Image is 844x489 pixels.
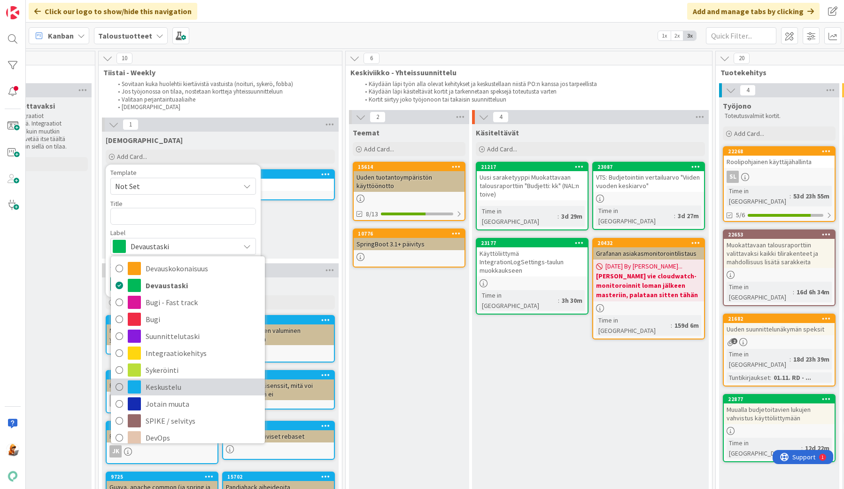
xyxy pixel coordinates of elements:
[596,271,701,300] b: [PERSON_NAME] vie cloudwatch-monitoroinnit loman jälkeen masteriin, palataan sitten tähän
[674,211,675,221] span: :
[111,260,265,277] a: Devauskokonaisuus
[223,371,334,400] div: 17855Open source lisenssit, mitä voi käyttää ja mitä ei
[222,370,335,410] a: 17855Open source lisenssit, mitä voi käyttää ja mitä ei
[354,238,465,250] div: SpringBoot 3.1+ päivitys
[592,238,705,339] a: 20432Grafanan asiakasmonitorointilistaus[DATE] By [PERSON_NAME]...[PERSON_NAME] vie cloudwatch-mo...
[107,445,217,457] div: JK
[724,315,835,323] div: 21682
[593,163,704,171] div: 23087
[593,163,704,192] div: 23087VTS: Budjetointiin vertailuarvo "Viiden vuoden keskiarvo"
[106,421,218,464] a: 7166Public API päivityksetJK
[223,324,334,345] div: Kennon korttien valuminen kehitysjonoon
[146,431,260,445] span: DevOps
[146,346,260,360] span: Integraatiokehitys
[770,372,771,383] span: :
[111,412,265,429] a: SPIKE / selvitys
[360,80,702,88] li: Käydään läpi työn alla olevat kehitykset ja keskustellaan niistä PO:n kanssa jos tarpeellista
[593,247,704,260] div: Grafanan asiakasmonitorointilistaus
[222,421,335,460] a: 9653Git ja interaktiiviset rebaset
[107,379,217,392] div: Palveluarkkitehtuuri
[227,423,334,429] div: 9653
[6,6,19,19] img: Visit kanbanzone.com
[6,443,19,457] img: MH
[111,395,265,412] a: Jotain muuta
[48,30,74,41] span: Kanban
[354,163,465,192] div: 15614Uuden tuotantoympäristön käyttöönotto
[103,68,330,77] span: Tiistai - Weekly
[29,3,197,20] div: Click our logo to show/hide this navigation
[358,164,465,170] div: 15614
[146,295,260,309] span: Bugi - Fast track
[727,349,790,370] div: Time in [GEOGRAPHIC_DATA]
[724,395,835,403] div: 22877
[794,287,832,297] div: 16d 6h 34m
[480,290,558,311] div: Time in [GEOGRAPHIC_DATA]
[724,230,835,268] div: 22653Muokattavaan talousraporttiin valittavaksi kaikki tilirakenteet ja mahdollisuus lisätä sarak...
[724,239,835,268] div: Muokattavaan talousraporttiin valittavaksi kaikki tilirakenteet ja mahdollisuus lisätä sarakkeita
[223,422,334,430] div: 9653
[658,31,671,40] span: 1x
[592,162,705,230] a: 23087VTS: Budjetointiin vertailuarvo "Viiden vuoden keskiarvo"Time in [GEOGRAPHIC_DATA]:3d 27m
[724,403,835,424] div: Muualla budjetoitavien lukujen vahvistus käyttöliittymään
[724,395,835,424] div: 22877Muualla budjetoitavien lukujen vahvistus käyttöliittymään
[360,96,702,103] li: Kortit siirtyy joko työjonoon tai takaisin suunnitteluun
[98,31,152,40] b: Taloustuotteet
[146,397,260,411] span: Jotain muuta
[728,315,835,322] div: 21682
[222,169,335,200] a: 23145Typescript
[354,171,465,192] div: Uuden tuotantoympäristön käyttöönotto
[477,163,588,171] div: 21217
[370,111,386,123] span: 2
[493,111,509,123] span: 4
[477,171,588,200] div: Uusi saraketyyppi Muokattavaan talousraporttiin "Budjetti: kk" (NAL:n toive)
[146,261,260,276] span: Devauskokonaisuus
[671,320,672,331] span: :
[672,320,701,331] div: 159d 6m
[597,240,704,246] div: 20432
[727,171,739,183] div: sl
[111,379,265,395] a: Keskustelu
[724,147,835,168] div: 22268Roolipohjainen käyttäjähallinta
[107,371,217,392] div: 4152Palveluarkkitehtuuri
[131,240,235,253] span: Devaustaski
[593,171,704,192] div: VTS: Budjetointiin vertailuarvo "Viiden vuoden keskiarvo"
[477,247,588,276] div: Käyttöliittymä IntegrationLogSettings-taulun muokkaukseen
[364,53,379,64] span: 6
[803,443,832,453] div: 12d 22m
[107,473,217,481] div: 9725
[706,27,776,44] input: Quick Filter...
[116,53,132,64] span: 10
[791,191,832,201] div: 53d 23h 55m
[724,171,835,183] div: sl
[790,191,791,201] span: :
[106,370,218,413] a: 4152PalveluarkkitehtuuriJK
[110,229,125,236] span: Label
[111,277,265,294] a: Devaustaski
[111,294,265,311] a: Bugi - Fast track
[481,240,588,246] div: 23177
[227,317,334,323] div: 21135
[558,211,559,221] span: :
[727,372,770,383] div: Tuntikirjaukset
[727,438,801,458] div: Time in [GEOGRAPHIC_DATA]
[731,338,737,344] span: 2
[687,3,820,20] div: Add and manage tabs by clicking
[593,239,704,260] div: 20432Grafanan asiakasmonitorointilistaus
[793,287,794,297] span: :
[727,282,793,302] div: Time in [GEOGRAPHIC_DATA]
[558,295,559,306] span: :
[115,180,232,192] span: Not Set
[734,53,750,64] span: 20
[481,164,588,170] div: 21217
[724,315,835,335] div: 21682Uuden suunnittelunäkymän speksit
[559,211,585,221] div: 3d 29m
[107,371,217,379] div: 4152
[476,128,519,137] span: Käsiteltävät
[771,372,813,383] div: 01.11. RD - ...
[723,101,751,110] span: Työjono
[724,156,835,168] div: Roolipohjainen käyttäjähallinta
[223,422,334,442] div: 9653Git ja interaktiiviset rebaset
[791,354,832,364] div: 18d 23h 39m
[723,229,836,306] a: 22653Muokattavaan talousraporttiin valittavaksi kaikki tilirakenteet ja mahdollisuus lisätä sarak...
[146,329,260,343] span: Suunnittelutaski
